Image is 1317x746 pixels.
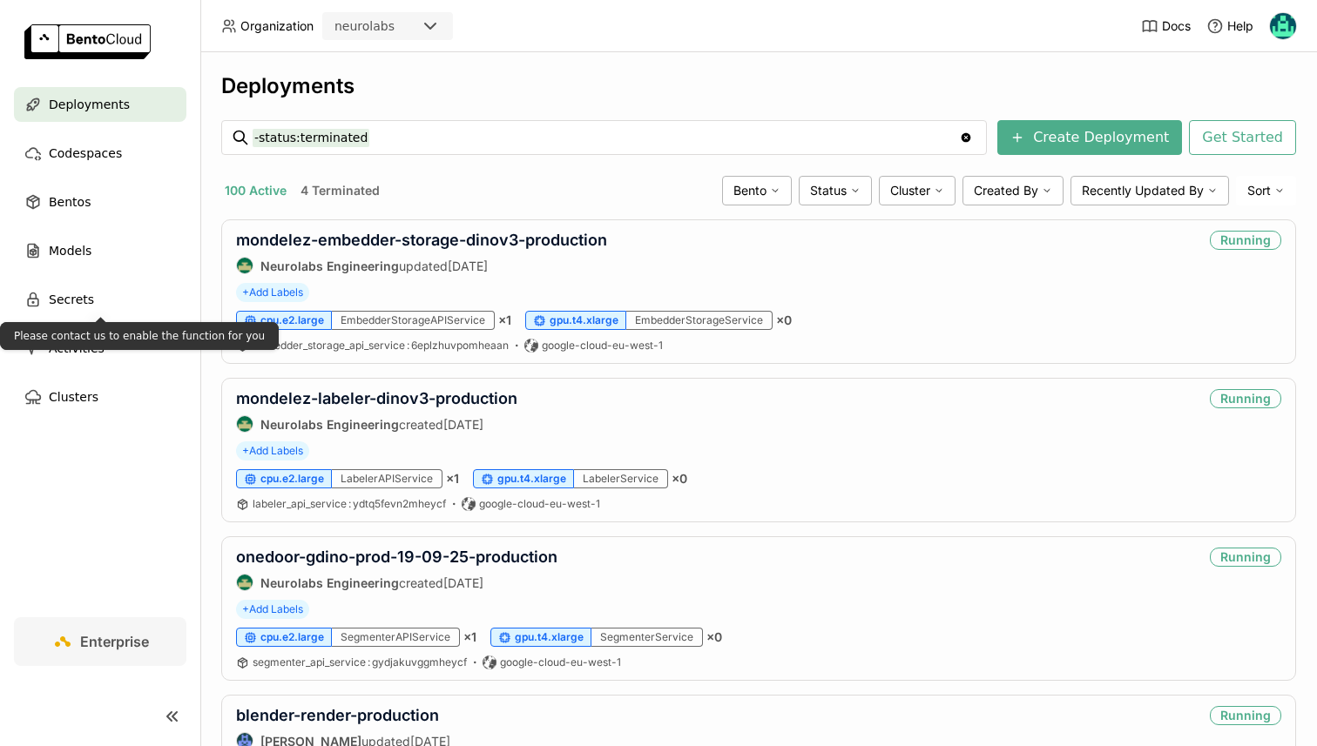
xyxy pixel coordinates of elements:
[221,179,290,202] button: 100 Active
[334,17,395,35] div: neurolabs
[574,469,668,488] div: LabelerService
[1206,17,1253,35] div: Help
[479,497,600,511] span: google-cloud-eu-west-1
[776,313,792,328] span: × 0
[1210,389,1281,408] div: Running
[1210,706,1281,725] div: Running
[49,143,122,164] span: Codespaces
[237,258,253,273] img: Neurolabs Engineering
[497,472,566,486] span: gpu.t4.xlarge
[879,176,956,205] div: Cluster
[550,313,618,327] span: gpu.t4.xlarge
[236,389,517,407] a: mondelez-labeler-dinov3-production
[542,339,663,353] span: google-cloud-eu-west-1
[297,179,383,202] button: 4 Terminated
[253,339,509,353] a: embedder_storage_api_service:6eplzhuvpomheaan
[236,548,557,566] a: onedoor-gdino-prod-19-09-25-production
[706,629,722,645] span: × 0
[236,574,557,591] div: created
[14,282,186,317] a: Secrets
[1162,18,1191,34] span: Docs
[1227,18,1253,34] span: Help
[236,600,309,619] span: +Add Labels
[799,176,872,205] div: Status
[1210,548,1281,567] div: Running
[498,313,511,328] span: × 1
[1270,13,1296,39] img: Calin Cojocaru
[515,630,584,644] span: gpu.t4.xlarge
[253,339,509,352] span: embedder_storage_api_service 6eplzhuvpomheaan
[1141,17,1191,35] a: Docs
[997,120,1182,155] button: Create Deployment
[722,176,792,205] div: Bento
[591,628,703,647] div: SegmenterService
[1082,183,1204,198] span: Recently Updated By
[500,655,621,669] span: google-cloud-eu-west-1
[236,283,309,302] span: +Add Labels
[236,415,517,433] div: created
[240,18,314,34] span: Organization
[49,94,130,115] span: Deployments
[332,311,495,330] div: EmbedderStorageAPIService
[14,380,186,414] a: Clusters
[260,630,324,644] span: cpu.e2.large
[253,655,467,669] span: segmenter_api_service gydjakuvggmheycf
[332,628,460,647] div: SegmenterAPIService
[368,655,370,669] span: :
[14,617,186,666] a: Enterprise
[446,471,459,487] span: × 1
[24,24,151,59] img: logo
[260,472,324,486] span: cpu.e2.large
[260,417,399,432] strong: Neurolabs Engineering
[1236,176,1296,205] div: Sort
[890,183,930,198] span: Cluster
[396,18,398,36] input: Selected neurolabs.
[962,176,1064,205] div: Created By
[1189,120,1296,155] button: Get Started
[260,575,399,590] strong: Neurolabs Engineering
[49,240,91,261] span: Models
[463,629,476,645] span: × 1
[236,231,607,249] a: mondelez-embedder-storage-dinov3-production
[253,124,959,151] input: Search
[14,233,186,268] a: Models
[236,706,439,724] a: blender-render-production
[407,339,409,352] span: :
[1247,183,1271,198] span: Sort
[80,633,149,650] span: Enterprise
[974,183,1038,198] span: Created By
[236,441,309,460] span: +Add Labels
[14,87,186,122] a: Deployments
[49,386,98,407] span: Clusters
[959,131,973,144] svg: Clear value
[810,183,847,198] span: Status
[236,257,607,274] div: updated
[332,469,442,488] div: LabelerAPIService
[1210,231,1281,250] div: Running
[1070,176,1229,205] div: Recently Updated By
[237,575,253,590] img: Neurolabs Engineering
[672,471,687,487] span: × 0
[14,185,186,219] a: Bentos
[733,183,767,198] span: Bento
[221,73,1296,99] div: Deployments
[253,497,446,511] a: labeler_api_service:ydtq5fevn2mheycf
[49,289,94,310] span: Secrets
[443,575,483,590] span: [DATE]
[237,416,253,432] img: Neurolabs Engineering
[443,417,483,432] span: [DATE]
[260,259,399,273] strong: Neurolabs Engineering
[253,655,467,669] a: segmenter_api_service:gydjakuvggmheycf
[348,497,351,510] span: :
[49,192,91,212] span: Bentos
[448,259,488,273] span: [DATE]
[14,136,186,171] a: Codespaces
[260,313,324,327] span: cpu.e2.large
[626,311,773,330] div: EmbedderStorageService
[253,497,446,510] span: labeler_api_service ydtq5fevn2mheycf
